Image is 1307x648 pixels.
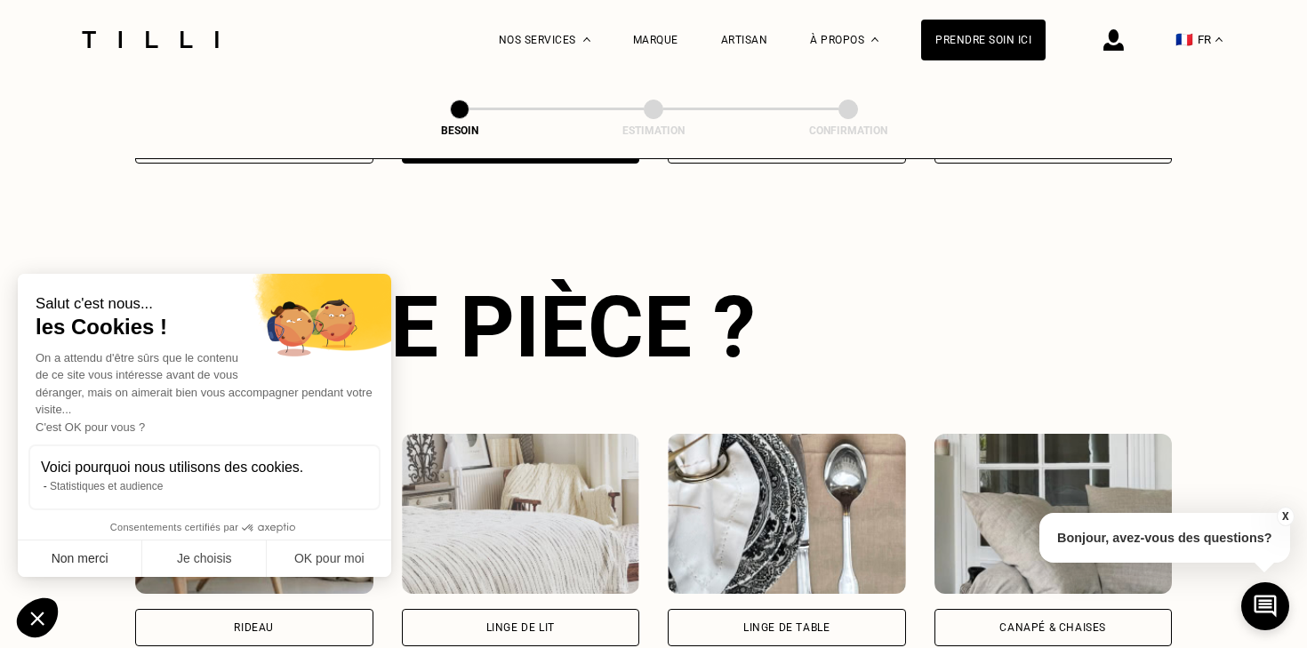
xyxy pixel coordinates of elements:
div: Estimation [565,124,742,137]
a: Artisan [721,34,768,46]
div: Linge de table [743,622,830,633]
img: icône connexion [1103,29,1124,51]
div: Confirmation [759,124,937,137]
img: Tilli retouche votre Canapé & chaises [934,434,1173,594]
img: Logo du service de couturière Tilli [76,31,225,48]
div: Besoin [371,124,549,137]
button: X [1276,507,1294,526]
p: Bonjour, avez-vous des questions? [1039,513,1290,563]
span: 🇫🇷 [1175,31,1193,48]
div: Quelle pièce ? [135,277,1172,377]
a: Prendre soin ici [921,20,1046,60]
img: Menu déroulant à propos [871,37,878,42]
div: Linge de lit [486,622,555,633]
a: Marque [633,34,678,46]
img: Tilli retouche votre Linge de lit [402,434,640,594]
img: Tilli retouche votre Linge de table [668,434,906,594]
img: menu déroulant [1215,37,1223,42]
img: Menu déroulant [583,37,590,42]
div: Canapé & chaises [999,622,1106,633]
div: Rideau [234,622,274,633]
